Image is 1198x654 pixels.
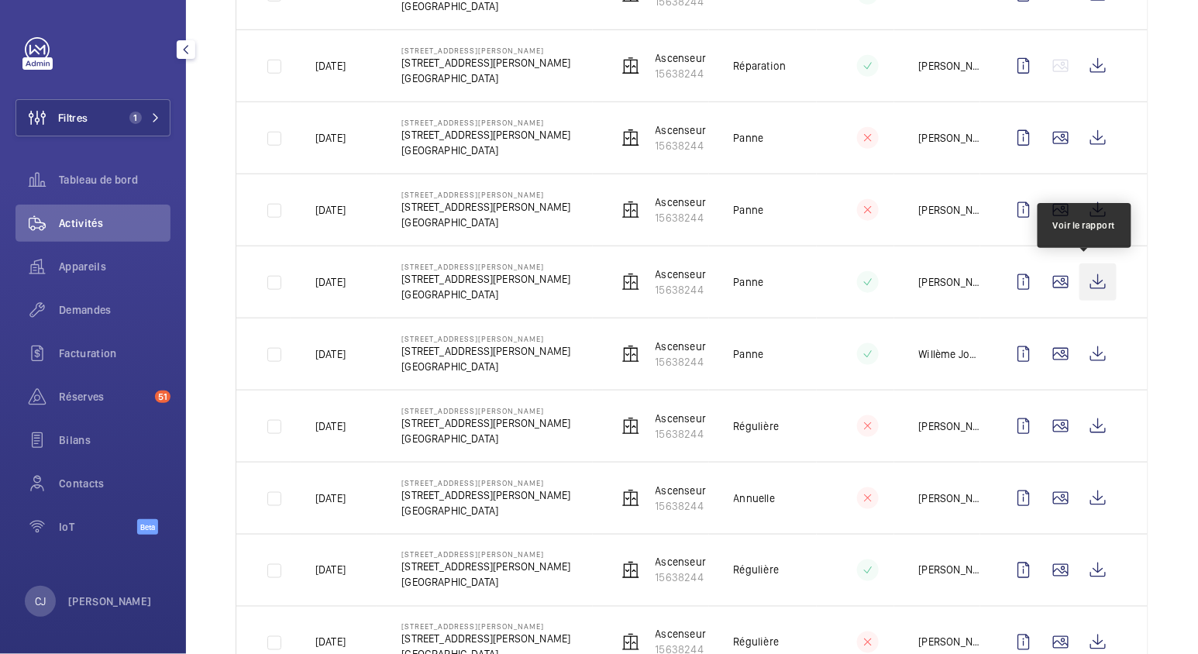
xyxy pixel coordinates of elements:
[59,432,170,448] span: Bilans
[315,563,346,578] p: [DATE]
[401,503,570,518] p: [GEOGRAPHIC_DATA]
[137,519,158,535] span: Beta
[401,215,570,230] p: [GEOGRAPHIC_DATA]
[315,346,346,362] p: [DATE]
[919,490,980,506] p: [PERSON_NAME]
[401,287,570,302] p: [GEOGRAPHIC_DATA]
[401,334,570,343] p: [STREET_ADDRESS][PERSON_NAME]
[401,359,570,374] p: [GEOGRAPHIC_DATA]
[734,130,764,146] p: Panne
[919,202,980,218] p: [PERSON_NAME]
[919,418,980,434] p: [PERSON_NAME]
[401,190,570,199] p: [STREET_ADDRESS][PERSON_NAME]
[15,99,170,136] button: Filtres1
[401,55,570,71] p: [STREET_ADDRESS][PERSON_NAME]
[919,274,980,290] p: [PERSON_NAME]
[401,415,570,431] p: [STREET_ADDRESS][PERSON_NAME]
[59,215,170,231] span: Activités
[59,476,170,491] span: Contacts
[315,635,346,650] p: [DATE]
[919,58,980,74] p: [PERSON_NAME]
[656,555,707,570] p: Ascenseur
[315,274,346,290] p: [DATE]
[401,575,570,590] p: [GEOGRAPHIC_DATA]
[621,129,640,147] img: elevator.svg
[35,594,46,609] p: CJ
[59,346,170,361] span: Facturation
[656,354,707,370] p: 15638244
[734,274,764,290] p: Panne
[401,143,570,158] p: [GEOGRAPHIC_DATA]
[621,201,640,219] img: elevator.svg
[401,431,570,446] p: [GEOGRAPHIC_DATA]
[656,50,707,66] p: Ascenseur
[734,418,780,434] p: Régulière
[734,346,764,362] p: Panne
[919,130,980,146] p: [PERSON_NAME]
[401,622,570,632] p: [STREET_ADDRESS][PERSON_NAME]
[656,627,707,642] p: Ascenseur
[1053,219,1116,232] div: Voir le rapport
[919,635,980,650] p: [PERSON_NAME]
[656,282,707,298] p: 15638244
[734,58,787,74] p: Réparation
[621,633,640,652] img: elevator.svg
[401,487,570,503] p: [STREET_ADDRESS][PERSON_NAME]
[656,267,707,282] p: Ascenseur
[734,490,775,506] p: Annuelle
[656,426,707,442] p: 15638244
[734,635,780,650] p: Régulière
[401,559,570,575] p: [STREET_ADDRESS][PERSON_NAME]
[734,563,780,578] p: Régulière
[401,550,570,559] p: [STREET_ADDRESS][PERSON_NAME]
[401,46,570,55] p: [STREET_ADDRESS][PERSON_NAME]
[621,489,640,508] img: elevator.svg
[656,570,707,586] p: 15638244
[401,262,570,271] p: [STREET_ADDRESS][PERSON_NAME]
[401,271,570,287] p: [STREET_ADDRESS][PERSON_NAME]
[656,210,707,225] p: 15638244
[401,71,570,86] p: [GEOGRAPHIC_DATA]
[656,194,707,210] p: Ascenseur
[315,202,346,218] p: [DATE]
[59,389,149,404] span: Réserves
[129,112,142,124] span: 1
[621,561,640,580] img: elevator.svg
[656,483,707,498] p: Ascenseur
[656,411,707,426] p: Ascenseur
[621,273,640,291] img: elevator.svg
[401,118,570,127] p: [STREET_ADDRESS][PERSON_NAME]
[401,343,570,359] p: [STREET_ADDRESS][PERSON_NAME]
[621,57,640,75] img: elevator.svg
[59,302,170,318] span: Demandes
[734,202,764,218] p: Panne
[621,345,640,363] img: elevator.svg
[919,563,980,578] p: [PERSON_NAME]
[656,498,707,514] p: 15638244
[315,58,346,74] p: [DATE]
[401,127,570,143] p: [STREET_ADDRESS][PERSON_NAME]
[656,66,707,81] p: 15638244
[656,122,707,138] p: Ascenseur
[919,346,980,362] p: Willème Joassaint
[315,418,346,434] p: [DATE]
[59,172,170,188] span: Tableau de bord
[315,130,346,146] p: [DATE]
[401,478,570,487] p: [STREET_ADDRESS][PERSON_NAME]
[621,417,640,435] img: elevator.svg
[59,259,170,274] span: Appareils
[401,632,570,647] p: [STREET_ADDRESS][PERSON_NAME]
[401,199,570,215] p: [STREET_ADDRESS][PERSON_NAME]
[58,110,88,126] span: Filtres
[59,519,137,535] span: IoT
[315,490,346,506] p: [DATE]
[401,406,570,415] p: [STREET_ADDRESS][PERSON_NAME]
[155,391,170,403] span: 51
[656,138,707,153] p: 15638244
[68,594,152,609] p: [PERSON_NAME]
[656,339,707,354] p: Ascenseur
